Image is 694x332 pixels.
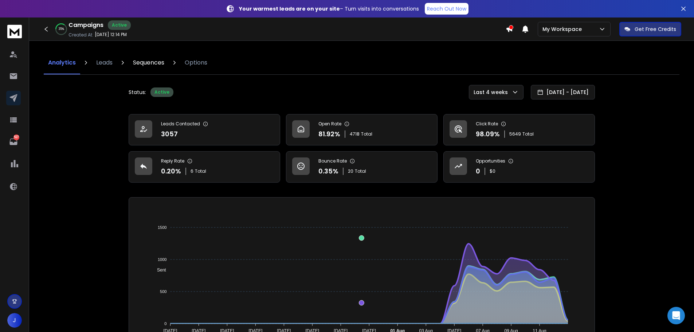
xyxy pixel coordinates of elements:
[542,26,585,33] p: My Workspace
[161,166,181,176] p: 0.20 %
[361,131,372,137] span: Total
[59,27,64,31] p: 35 %
[152,267,166,273] span: Sent
[509,131,521,137] span: 5649
[158,257,166,262] tspan: 1000
[68,21,103,30] h1: Campaigns
[44,51,80,74] a: Analytics
[522,131,534,137] span: Total
[68,32,93,38] p: Created At:
[443,114,595,145] a: Click Rate98.09%5649Total
[318,158,347,164] p: Bounce Rate
[96,58,113,67] p: Leads
[476,158,505,164] p: Opportunities
[129,114,280,145] a: Leads Contacted3057
[286,114,438,145] a: Open Rate81.92%4718Total
[48,58,76,67] p: Analytics
[427,5,466,12] p: Reach Out Now
[355,168,366,174] span: Total
[318,166,338,176] p: 0.35 %
[108,20,131,30] div: Active
[191,168,193,174] span: 6
[531,85,595,99] button: [DATE] - [DATE]
[239,5,340,12] strong: Your warmest leads are on your site
[129,51,169,74] a: Sequences
[443,151,595,183] a: Opportunities0$0
[160,289,166,294] tspan: 500
[13,134,19,140] p: 527
[92,51,117,74] a: Leads
[635,26,676,33] p: Get Free Credits
[286,151,438,183] a: Bounce Rate0.35%20Total
[7,25,22,38] img: logo
[95,32,127,38] p: [DATE] 12:14 PM
[161,158,184,164] p: Reply Rate
[239,5,419,12] p: – Turn visits into conversations
[318,129,340,139] p: 81.92 %
[619,22,681,36] button: Get Free Credits
[348,168,353,174] span: 20
[129,151,280,183] a: Reply Rate0.20%6Total
[474,89,511,96] p: Last 4 weeks
[6,134,21,149] a: 527
[7,313,22,328] button: J
[490,168,495,174] p: $ 0
[476,121,498,127] p: Click Rate
[476,166,480,176] p: 0
[425,3,468,15] a: Reach Out Now
[161,129,178,139] p: 3057
[133,58,164,67] p: Sequences
[318,121,341,127] p: Open Rate
[350,131,360,137] span: 4718
[161,121,200,127] p: Leads Contacted
[129,89,146,96] p: Status:
[158,225,166,230] tspan: 1500
[164,321,166,326] tspan: 0
[180,51,212,74] a: Options
[667,307,685,324] div: Open Intercom Messenger
[195,168,206,174] span: Total
[476,129,500,139] p: 98.09 %
[185,58,207,67] p: Options
[150,87,173,97] div: Active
